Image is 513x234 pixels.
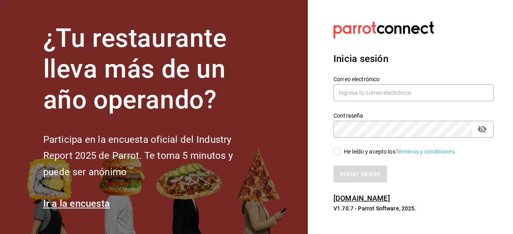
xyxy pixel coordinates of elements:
h2: Participa en la encuesta oficial del Industry Report 2025 de Parrot. Te toma 5 minutos y puede se... [43,132,260,180]
p: V1.70.7 - Parrot Software, 2025. [333,204,494,212]
div: He leído y acepto los [344,148,456,156]
label: Contraseña [333,113,494,118]
h1: ¿Tu restaurante lleva más de un año operando? [43,23,260,115]
h3: Inicia sesión [333,52,494,66]
a: Ir a la encuesta [43,198,110,209]
a: [DOMAIN_NAME] [333,194,390,202]
button: passwordField [475,122,489,136]
input: Ingresa tu correo electrónico [333,84,494,101]
label: Correo electrónico [333,76,494,82]
a: Términos y condiciones. [396,148,456,155]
